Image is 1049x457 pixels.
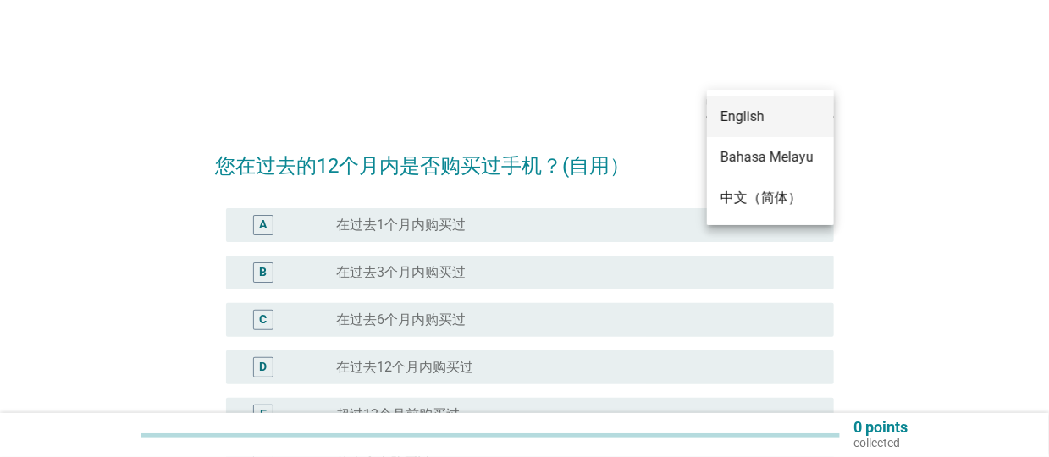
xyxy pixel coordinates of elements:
div: Bahasa Melayu [720,147,820,168]
p: collected [853,435,908,450]
h2: 您在过去的12个月内是否购买过手机？(自用） [216,134,834,181]
label: 在过去1个月内购买过 [336,217,466,234]
div: D [260,359,268,377]
div: C [260,311,268,329]
div: A [260,217,268,234]
label: 超过12个月前购买过 [336,406,460,423]
label: 在过去6个月内购买过 [336,311,466,328]
div: English [720,107,820,127]
div: E [260,406,267,424]
label: 在过去12个月内购买过 [336,359,473,376]
label: 在过去3个月内购买过 [336,264,466,281]
p: 0 points [853,420,908,435]
div: B [260,264,268,282]
div: 中文（简体） [720,188,820,208]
